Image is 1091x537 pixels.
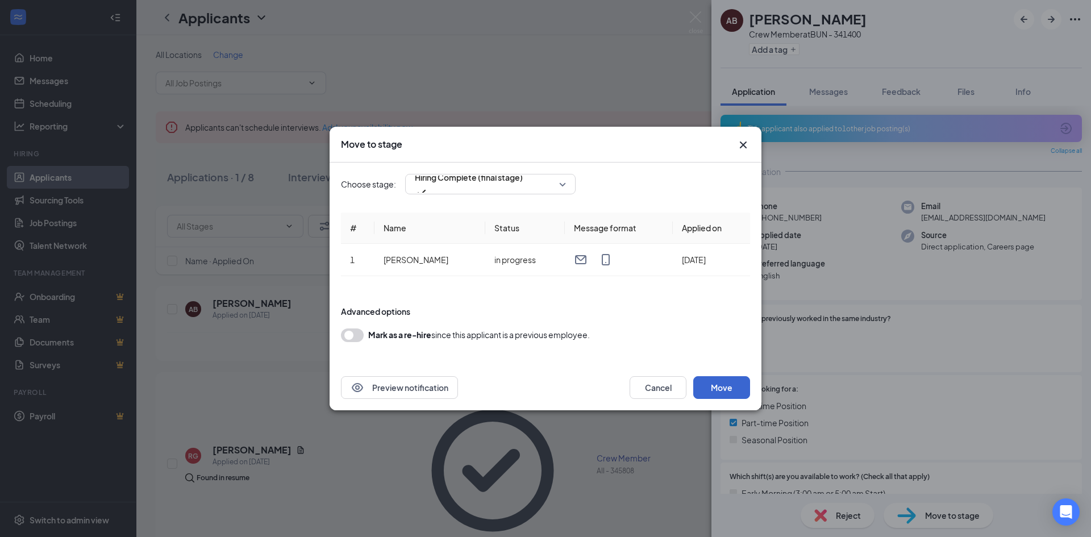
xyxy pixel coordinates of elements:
[693,376,750,399] button: Move
[574,253,588,267] svg: Email
[736,138,750,152] svg: Cross
[630,376,686,399] button: Cancel
[673,213,750,244] th: Applied on
[673,244,750,276] td: [DATE]
[415,169,523,186] span: Hiring Complete (final stage)
[351,381,364,394] svg: Eye
[350,255,355,265] span: 1
[341,306,750,317] div: Advanced options
[341,178,396,190] span: Choose stage:
[599,253,613,267] svg: MobileSms
[485,213,565,244] th: Status
[374,244,485,276] td: [PERSON_NAME]
[415,186,428,199] svg: Checkmark
[736,138,750,152] button: Close
[368,330,431,340] b: Mark as a re-hire
[368,328,590,341] div: since this applicant is a previous employee.
[374,213,485,244] th: Name
[341,376,458,399] button: EyePreview notification
[341,213,374,244] th: #
[1052,498,1080,526] div: Open Intercom Messenger
[485,244,565,276] td: in progress
[565,213,673,244] th: Message format
[341,138,402,151] h3: Move to stage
